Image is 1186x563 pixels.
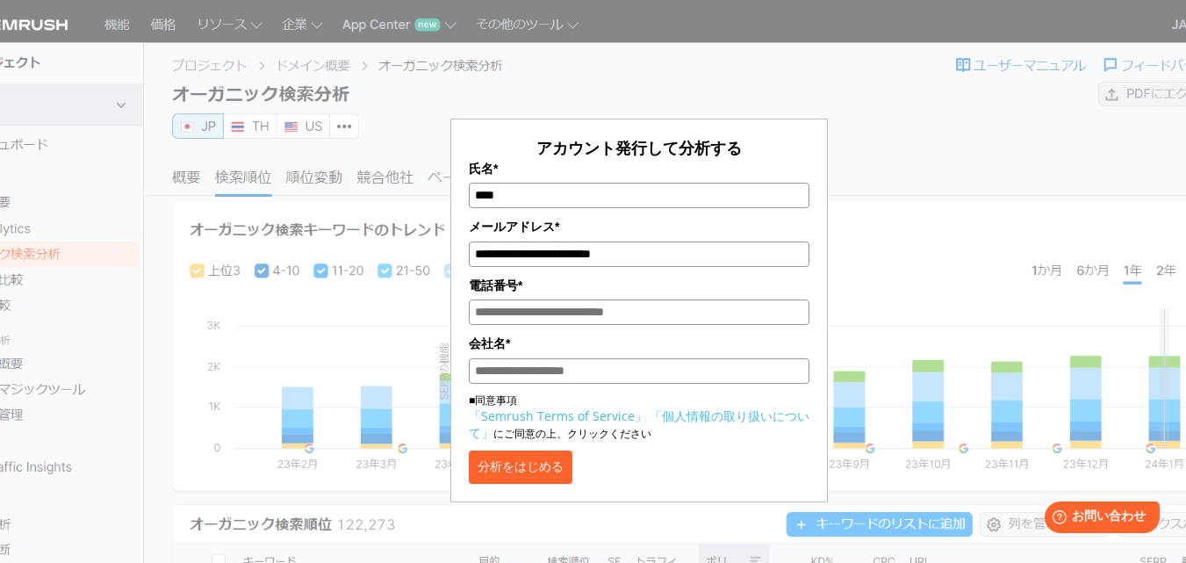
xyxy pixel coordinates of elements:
[469,408,809,441] a: 「個人情報の取り扱いについて」
[469,408,647,424] a: 「Semrush Terms of Service」
[469,276,809,295] label: 電話番号*
[469,217,809,236] label: メールアドレス*
[536,137,742,158] span: アカウント発行して分析する
[1030,494,1167,544] iframe: Help widget launcher
[469,451,572,484] button: 分析をはじめる
[469,393,809,442] p: ■同意事項 にご同意の上、クリックください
